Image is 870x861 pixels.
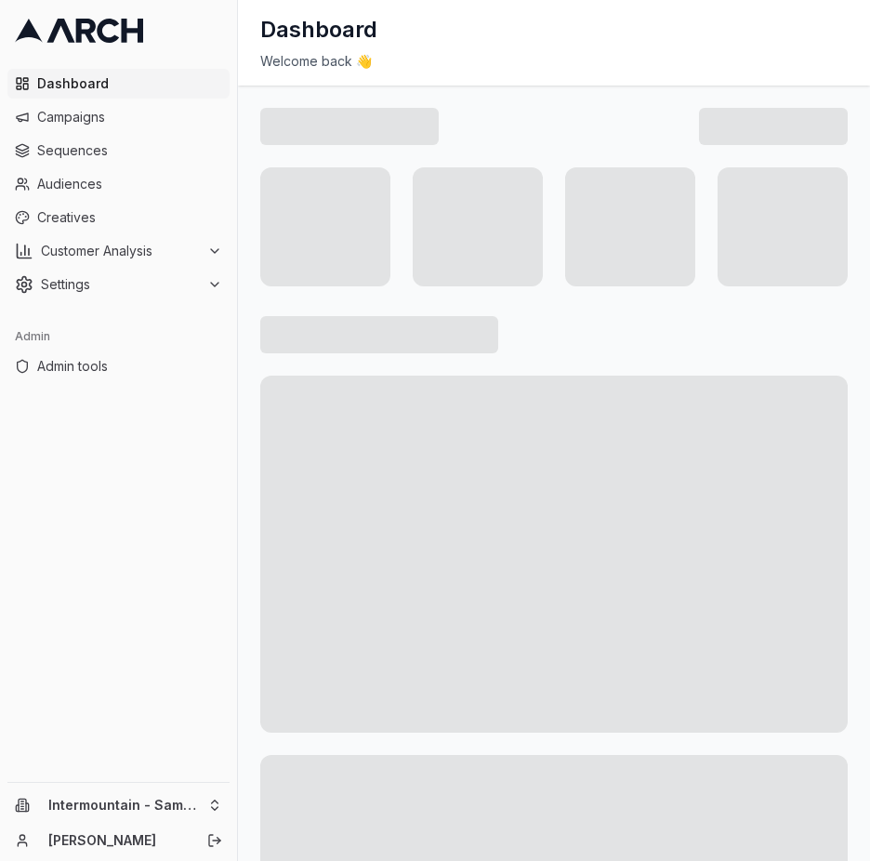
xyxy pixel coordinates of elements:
button: Log out [202,828,228,854]
a: [PERSON_NAME] [48,831,187,850]
a: Sequences [7,136,230,166]
span: Creatives [37,208,222,227]
a: Admin tools [7,351,230,381]
a: Creatives [7,203,230,232]
button: Intermountain - Same Day [7,790,230,820]
div: Admin [7,322,230,351]
h1: Dashboard [260,15,377,45]
span: Audiences [37,175,222,193]
span: Dashboard [37,74,222,93]
a: Audiences [7,169,230,199]
span: Intermountain - Same Day [48,797,200,814]
span: Sequences [37,141,222,160]
a: Dashboard [7,69,230,99]
button: Settings [7,270,230,299]
span: Campaigns [37,108,222,126]
span: Settings [41,275,200,294]
span: Admin tools [37,357,222,376]
div: Welcome back 👋 [260,52,848,71]
button: Customer Analysis [7,236,230,266]
a: Campaigns [7,102,230,132]
span: Customer Analysis [41,242,200,260]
